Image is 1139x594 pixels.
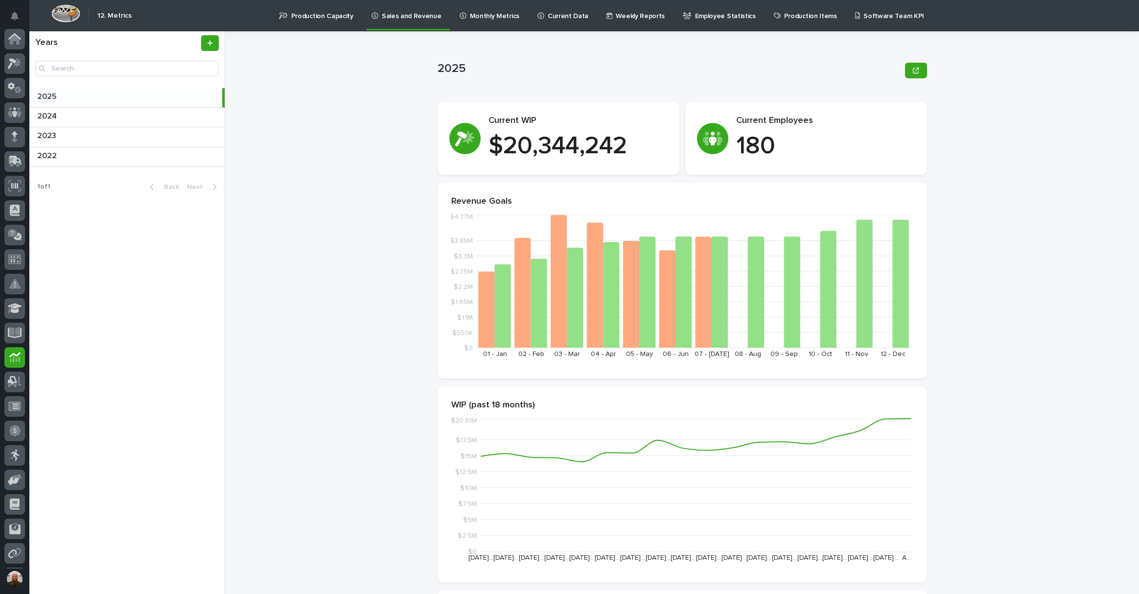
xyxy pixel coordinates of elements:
[4,6,25,26] button: Notifications
[544,554,569,561] text: [DATE]…
[772,554,797,561] text: [DATE]…
[29,88,225,108] a: 20252025
[450,238,473,245] tspan: $3.85M
[518,351,544,357] text: 02 - Feb
[458,501,477,508] tspan: $7.5M
[671,554,696,561] text: [DATE]…
[12,12,25,27] div: Notifications
[620,554,645,561] text: [DATE]…
[29,175,58,199] p: 1 of 1
[460,485,477,492] tspan: $10M
[51,4,80,23] img: Workspace Logo
[454,284,473,290] tspan: $2.2M
[37,90,58,101] p: 2025
[488,132,668,161] p: $ 20,344,242
[37,110,59,121] p: 2024
[488,116,668,126] p: Current WIP
[35,38,199,48] h1: Years
[468,554,493,561] text: [DATE]…
[451,400,913,411] p: WIP (past 18 months)
[645,554,670,561] text: [DATE]…
[142,183,183,191] button: Back
[626,351,653,357] text: 05 - May
[37,149,59,161] p: 2022
[183,183,225,191] button: Next
[451,418,477,425] tspan: $20.81M
[880,351,905,357] text: 12 - Dec
[452,330,473,336] tspan: $550K
[483,351,507,357] text: 01 - Jan
[450,214,473,221] tspan: $4.77M
[696,554,721,561] text: [DATE]…
[29,147,225,167] a: 20222022
[29,127,225,147] a: 20232023
[35,61,219,76] input: Search
[736,116,915,126] p: Current Employees
[663,351,689,357] text: 06 - Jun
[456,437,477,444] tspan: $17.5M
[463,517,477,523] tspan: $5M
[464,345,473,352] tspan: $0
[809,351,832,357] text: 10 - Oct
[735,351,761,357] text: 08 - Aug
[29,108,225,127] a: 20242024
[554,351,580,357] text: 03 - Mar
[187,184,209,190] span: Next
[770,351,798,357] text: 09 - Sep
[450,268,473,275] tspan: $2.75M
[461,453,477,460] tspan: $15M
[37,129,58,141] p: 2023
[97,12,132,20] h2: 12. Metrics
[451,196,913,207] p: Revenue Goals
[455,469,477,475] tspan: $12.5M
[845,351,868,357] text: 11 - Nov
[4,569,25,589] button: users-avatar
[746,554,771,561] text: [DATE]…
[873,554,898,561] text: [DATE]…
[158,184,179,190] span: Back
[468,548,477,555] tspan: $0
[454,253,473,260] tspan: $3.3M
[695,351,729,357] text: 07 - [DATE]
[797,554,822,561] text: [DATE]…
[569,554,594,561] text: [DATE]…
[736,132,915,161] p: 180
[451,299,473,306] tspan: $1.65M
[848,554,873,561] text: [DATE]…
[519,554,544,561] text: [DATE]…
[493,554,518,561] text: [DATE]…
[902,554,911,561] text: A…
[721,554,746,561] text: [DATE]…
[595,554,620,561] text: [DATE]…
[458,533,477,540] tspan: $2.5M
[590,351,616,357] text: 04 - Apr
[457,314,473,321] tspan: $1.1M
[438,62,902,76] p: 2025
[822,554,847,561] text: [DATE]…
